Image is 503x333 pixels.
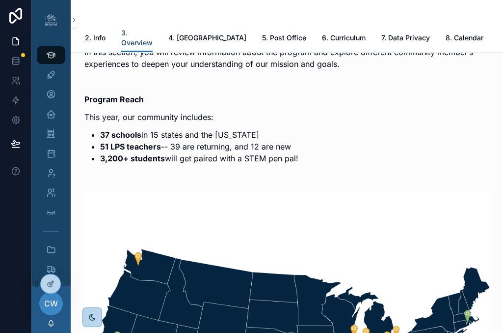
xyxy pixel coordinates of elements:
strong: Program Reach [84,94,144,104]
span: 3. Overview [121,28,153,48]
strong: 51 LPS teachers [100,142,161,151]
li: will get paired with a STEM pen pal! [100,152,489,164]
p: This year, our community includes: [84,111,489,123]
span: 4. [GEOGRAPHIC_DATA] [168,33,246,43]
img: App logo [43,12,59,28]
a: 2. Info [85,29,106,49]
strong: 3,200+ students [100,153,165,163]
span: 7. Data Privacy [381,33,430,43]
p: In this section, you will review information about the program and explore different community me... [84,46,489,70]
span: 8. Calendar [446,33,483,43]
a: 5. Post Office [262,29,306,49]
span: 2. Info [85,33,106,43]
strong: 37 schools [100,130,141,140]
li: in 15 states and the [US_STATE] [100,129,489,141]
a: 3. Overview [121,24,153,53]
a: 6. Curriculum [322,29,366,49]
span: CW [44,298,58,309]
a: 4. [GEOGRAPHIC_DATA] [168,29,246,49]
a: 7. Data Privacy [381,29,430,49]
div: scrollable content [31,39,71,286]
li: -- 39 are returning, and 12 are new [100,141,489,152]
a: 8. Calendar [446,29,483,49]
span: 6. Curriculum [322,33,366,43]
span: 5. Post Office [262,33,306,43]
